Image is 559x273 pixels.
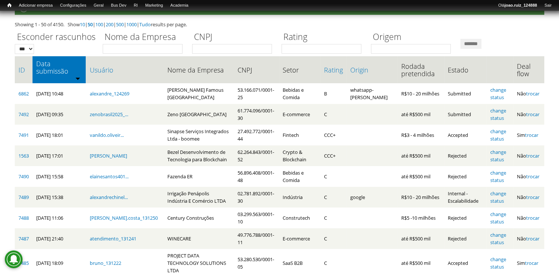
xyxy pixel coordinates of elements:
[33,187,86,208] td: [DATE] 15:38
[89,260,121,266] a: bruno_131222
[164,145,234,166] td: Bezel Desenvolvimento de Tecnologia para Blockchain
[95,21,103,28] a: 100
[279,125,321,145] td: Fintech
[106,21,113,28] a: 200
[320,145,347,166] td: CCC+
[89,235,136,242] a: atendimento_131241
[18,132,29,138] a: 7491
[89,90,129,97] a: alexandre_124269
[33,166,86,187] td: [DATE] 15:58
[89,215,157,221] a: [PERSON_NAME].costa_131250
[490,256,506,270] a: change status
[234,187,279,208] td: 02.781.892/0001-30
[164,56,234,83] th: Nome da Empresa
[7,3,11,8] span: Início
[234,145,279,166] td: 62.264.843/0001-52
[89,152,127,159] a: [PERSON_NAME]
[320,125,347,145] td: CCC+
[320,208,347,228] td: C
[234,208,279,228] td: 03.299.563/0001-10
[526,173,539,180] a: trocar
[490,87,506,101] a: change status
[398,208,444,228] td: R$5 -10 milhões
[15,31,98,44] label: Esconder rascunhos
[490,211,506,225] a: change status
[279,187,321,208] td: Indústria
[444,104,487,125] td: Submitted
[490,232,506,246] a: change status
[4,2,15,9] a: Início
[513,56,544,83] th: Deal flow
[164,187,234,208] td: Irrigação Penápolis Indústria E Comércio LTDA
[444,228,487,249] td: Rejected
[103,31,187,44] label: Nome da Empresa
[164,104,234,125] td: Zeno [GEOGRAPHIC_DATA]
[130,2,142,9] a: RI
[18,111,29,118] a: 7492
[279,208,321,228] td: Construtech
[513,166,544,187] td: Não
[320,228,347,249] td: C
[18,260,29,266] a: 7485
[490,107,506,121] a: change status
[444,166,487,187] td: Rejected
[444,83,487,104] td: Submitted
[526,215,539,221] a: trocar
[167,2,192,9] a: Academia
[89,132,123,138] a: vanildo.oliveir...
[234,104,279,125] td: 61.774.096/0001-30
[398,145,444,166] td: até R$500 mil
[490,128,506,142] a: change status
[33,145,86,166] td: [DATE] 17:01
[18,173,29,180] a: 7490
[57,2,90,9] a: Configurações
[164,83,234,104] td: [PERSON_NAME] Famous [GEOGRAPHIC_DATA]
[107,2,130,9] a: Bus Dev
[279,145,321,166] td: Crypto & Blockchain
[36,60,82,75] a: Data submissão
[89,173,128,180] a: elainesantos401...
[164,208,234,228] td: Century Construções
[513,83,544,104] td: Não
[279,104,321,125] td: E-commerce
[33,208,86,228] td: [DATE] 11:06
[526,152,539,159] a: trocar
[444,125,487,145] td: Accepted
[234,228,279,249] td: 49.776.788/0001-11
[320,104,347,125] td: C
[282,31,366,44] label: Rating
[89,66,160,74] a: Usuário
[513,187,544,208] td: Não
[398,187,444,208] td: R$10 - 20 milhões
[15,2,57,9] a: Adicionar empresa
[347,187,397,208] td: google
[320,166,347,187] td: C
[18,194,29,200] a: 7489
[525,260,538,266] a: trocar
[139,21,151,28] a: Tudo
[513,125,544,145] td: Sim
[279,56,321,83] th: Setor
[164,166,234,187] td: Fazenda ER
[88,21,93,28] a: 50
[18,235,29,242] a: 7487
[398,228,444,249] td: até R$500 mil
[320,187,347,208] td: C
[80,21,85,28] a: 10
[398,104,444,125] td: até R$500 mil
[513,208,544,228] td: Não
[526,111,539,118] a: trocar
[526,90,539,97] a: trocar
[444,208,487,228] td: Rejected
[324,66,343,74] a: Rating
[234,125,279,145] td: 27.492.772/0001-44
[142,2,167,9] a: Marketing
[525,132,538,138] a: trocar
[75,76,80,81] img: ordem crescente
[33,228,86,249] td: [DATE] 21:40
[350,66,393,74] a: Origin
[89,111,128,118] a: zenobrasil2025_...
[18,90,29,97] a: 6862
[116,21,124,28] a: 500
[347,83,397,104] td: whatsapp-[PERSON_NAME]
